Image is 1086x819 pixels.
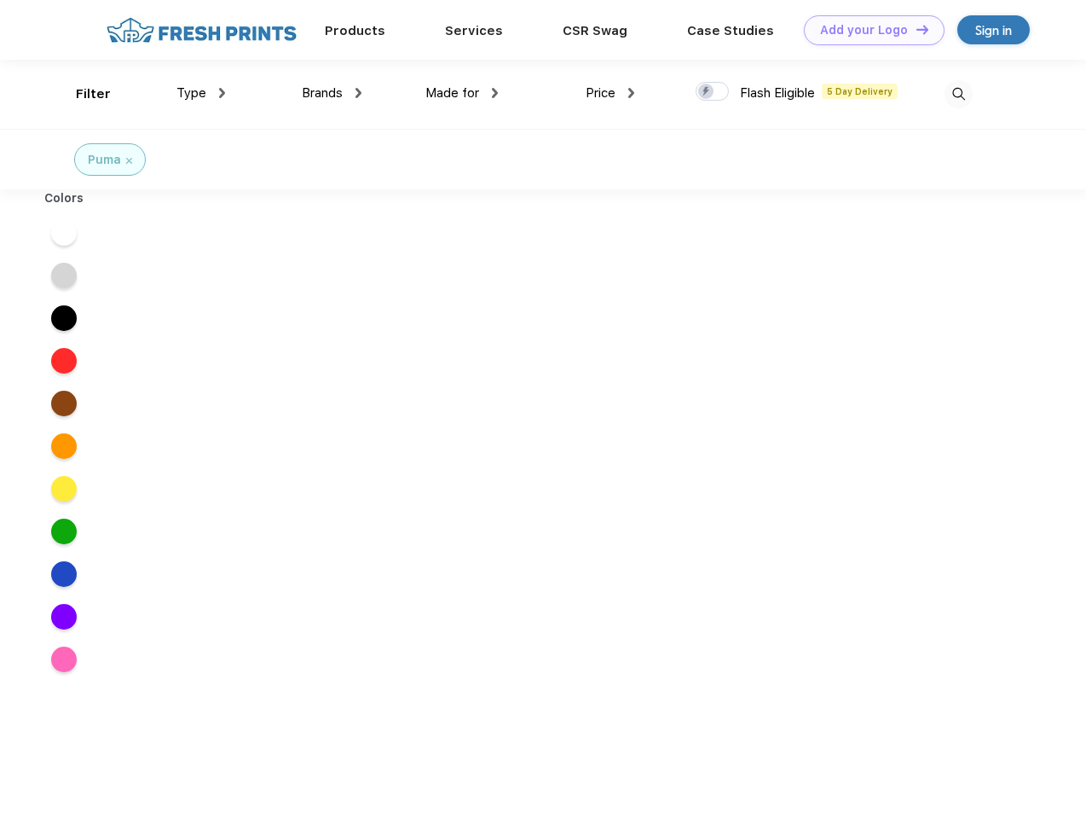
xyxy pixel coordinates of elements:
[126,158,132,164] img: filter_cancel.svg
[445,23,503,38] a: Services
[32,189,97,207] div: Colors
[76,84,111,104] div: Filter
[586,85,615,101] span: Price
[944,80,973,108] img: desktop_search.svg
[101,15,302,45] img: fo%20logo%202.webp
[355,88,361,98] img: dropdown.png
[88,151,121,169] div: Puma
[957,15,1030,44] a: Sign in
[916,25,928,34] img: DT
[176,85,206,101] span: Type
[425,85,479,101] span: Made for
[563,23,627,38] a: CSR Swag
[302,85,343,101] span: Brands
[822,84,898,99] span: 5 Day Delivery
[975,20,1012,40] div: Sign in
[740,85,815,101] span: Flash Eligible
[628,88,634,98] img: dropdown.png
[219,88,225,98] img: dropdown.png
[325,23,385,38] a: Products
[492,88,498,98] img: dropdown.png
[820,23,908,38] div: Add your Logo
